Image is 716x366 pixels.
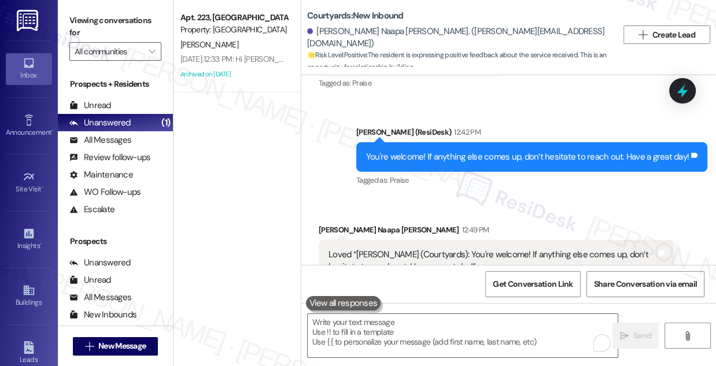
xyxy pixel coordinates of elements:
[17,10,40,31] img: ResiDesk Logo
[40,240,42,248] span: •
[356,126,707,142] div: [PERSON_NAME] (ResiDesk)
[356,172,707,188] div: Tagged as:
[390,175,409,185] span: Praise
[307,25,609,50] div: [PERSON_NAME] Naapa [PERSON_NAME]. ([PERSON_NAME][EMAIL_ADDRESS][DOMAIN_NAME])
[42,183,43,191] span: •
[58,235,173,247] div: Prospects
[69,117,131,129] div: Unanswered
[69,12,161,42] label: Viewing conversations for
[6,53,52,84] a: Inbox
[51,127,53,135] span: •
[69,151,150,164] div: Review follow-ups
[6,280,52,312] a: Buildings
[73,337,158,356] button: New Message
[69,257,131,269] div: Unanswered
[69,169,133,181] div: Maintenance
[652,29,695,41] span: Create Lead
[319,224,674,240] div: [PERSON_NAME] Naapa [PERSON_NAME]
[58,78,173,90] div: Prospects + Residents
[75,42,143,61] input: All communities
[366,151,689,163] div: You're welcome! If anything else comes up, don’t hesitate to reach out. Have a great day!
[307,10,404,22] b: Courtyards: New Inbound
[319,75,496,91] div: Tagged as:
[307,50,367,60] strong: 🌟 Risk Level: Positive
[180,12,287,24] div: Apt. 223, [GEOGRAPHIC_DATA]
[594,278,697,290] span: Share Conversation via email
[459,224,489,236] div: 12:49 PM
[307,49,618,74] span: : The resident is expressing positive feedback about the service received. This is an opportunity...
[493,278,573,290] span: Get Conversation Link
[158,114,173,132] div: (1)
[85,342,94,351] i: 
[69,99,111,112] div: Unread
[485,271,580,297] button: Get Conversation Link
[352,78,371,88] span: Praise
[69,186,141,198] div: WO Follow-ups
[329,249,656,273] div: Loved “[PERSON_NAME] (Courtyards): You're welcome! If anything else comes up, don’t hesitate to r...
[180,24,287,36] div: Property: [GEOGRAPHIC_DATA]
[612,323,659,349] button: Send
[623,25,710,44] button: Create Lead
[6,167,52,198] a: Site Visit •
[69,134,131,146] div: All Messages
[149,47,155,56] i: 
[69,291,131,304] div: All Messages
[586,271,704,297] button: Share Conversation via email
[639,30,647,39] i: 
[451,126,481,138] div: 12:42 PM
[69,274,111,286] div: Unread
[69,204,115,216] div: Escalate
[683,331,692,341] i: 
[633,330,651,342] span: Send
[179,67,289,82] div: Archived on [DATE]
[308,314,618,357] textarea: To enrich screen reader interactions, please activate Accessibility in Grammarly extension settings
[69,309,136,321] div: New Inbounds
[180,39,238,50] span: [PERSON_NAME]
[620,331,629,341] i: 
[6,224,52,255] a: Insights •
[98,340,146,352] span: New Message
